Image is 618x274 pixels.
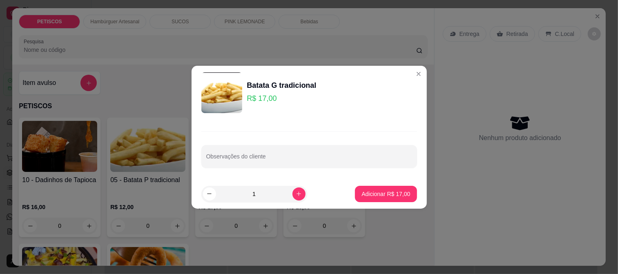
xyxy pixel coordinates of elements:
input: Observações do cliente [206,156,412,164]
button: decrease-product-quantity [203,187,216,200]
button: Adicionar R$ 17,00 [355,186,417,202]
div: Batata G tradicional [247,80,317,91]
p: R$ 17,00 [247,93,317,104]
img: product-image [201,72,242,113]
p: Adicionar R$ 17,00 [361,190,410,198]
button: increase-product-quantity [292,187,306,200]
button: Close [412,67,425,80]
